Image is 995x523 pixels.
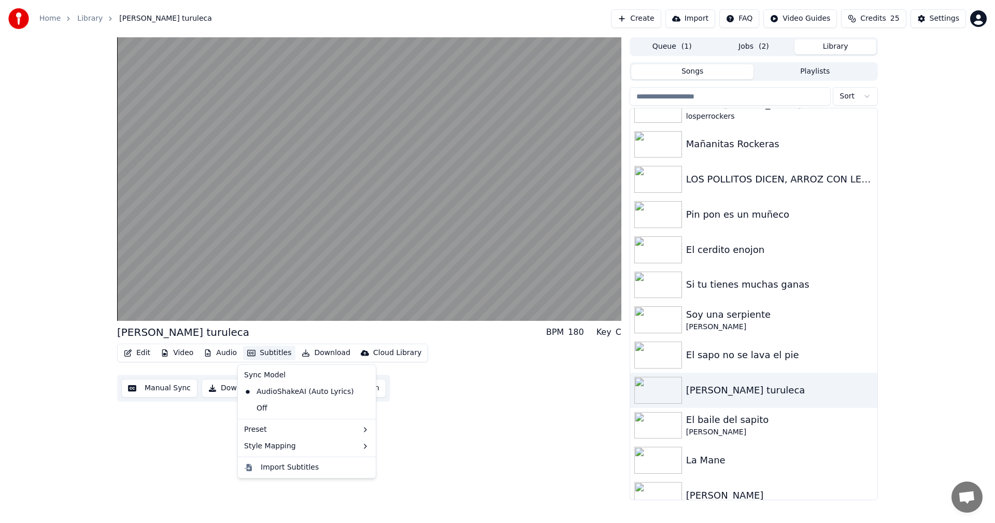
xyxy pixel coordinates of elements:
[39,13,212,24] nav: breadcrumb
[120,346,154,360] button: Edit
[686,453,873,468] div: La Mane
[763,9,837,28] button: Video Guides
[240,400,374,417] div: Off
[240,367,374,384] div: Sync Model
[240,421,374,438] div: Preset
[686,427,873,437] div: [PERSON_NAME]
[616,326,621,338] div: C
[631,39,713,54] button: Queue
[686,383,873,398] div: [PERSON_NAME] turuleca
[240,384,358,400] div: AudioShakeAI (Auto Lyrics)
[719,9,759,28] button: FAQ
[890,13,900,24] span: 25
[121,379,197,398] button: Manual Sync
[240,438,374,455] div: Style Mapping
[261,462,319,473] div: Import Subtitles
[686,111,873,122] div: losperrockers
[631,64,754,79] button: Songs
[860,13,886,24] span: Credits
[117,325,249,340] div: [PERSON_NAME] turuleca
[686,488,873,503] div: [PERSON_NAME]
[297,346,354,360] button: Download
[681,41,692,52] span: ( 1 )
[840,91,855,102] span: Sort
[202,379,286,398] button: Download Video
[611,9,661,28] button: Create
[119,13,212,24] span: [PERSON_NAME] turuleca
[686,137,873,151] div: Mañanitas Rockeras
[686,348,873,362] div: El sapo no se lava el pie
[686,243,873,257] div: El cerdito enojon
[8,8,29,29] img: youka
[759,41,769,52] span: ( 2 )
[930,13,959,24] div: Settings
[911,9,966,28] button: Settings
[568,326,584,338] div: 180
[243,346,295,360] button: Subtitles
[686,207,873,222] div: Pin pon es un muñeco
[794,39,876,54] button: Library
[39,13,61,24] a: Home
[596,326,612,338] div: Key
[686,322,873,332] div: [PERSON_NAME]
[200,346,241,360] button: Audio
[951,482,983,513] div: Open chat
[686,172,873,187] div: LOS POLLITOS DICEN, ARROZ CON LECHE
[546,326,564,338] div: BPM
[373,348,421,358] div: Cloud Library
[665,9,715,28] button: Import
[686,413,873,427] div: El baile del sapito
[754,64,876,79] button: Playlists
[686,307,873,322] div: Soy una serpiente
[77,13,103,24] a: Library
[713,39,795,54] button: Jobs
[157,346,197,360] button: Video
[841,9,906,28] button: Credits25
[686,277,873,292] div: Si tu tienes muchas ganas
